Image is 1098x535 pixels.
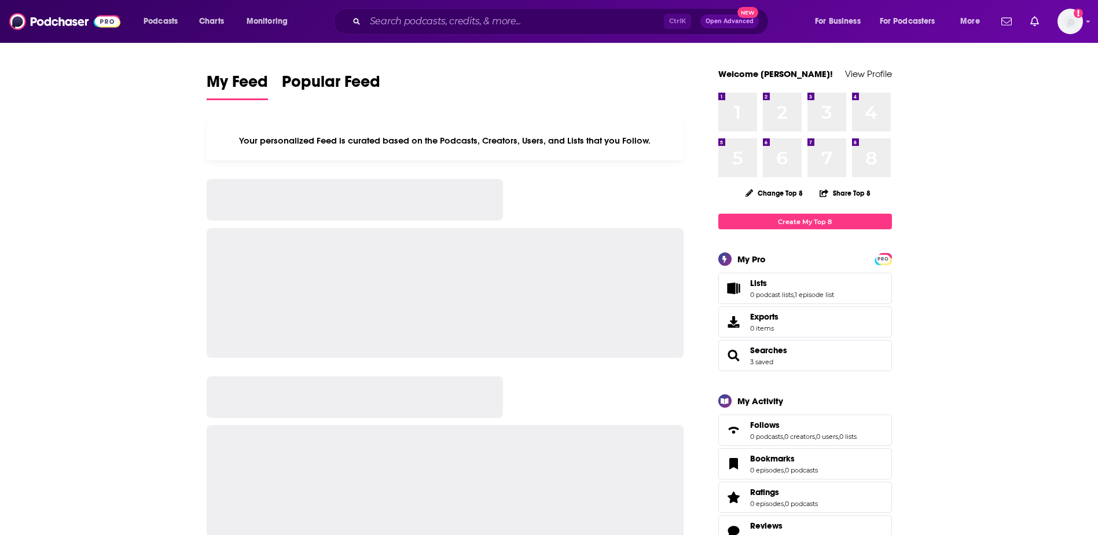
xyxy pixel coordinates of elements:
[238,12,303,31] button: open menu
[784,466,785,474] span: ,
[750,345,787,356] a: Searches
[739,186,810,200] button: Change Top 8
[282,72,380,100] a: Popular Feed
[722,347,746,364] a: Searches
[718,448,892,479] span: Bookmarks
[1057,9,1083,34] span: Logged in as WE_Broadcast
[700,14,759,28] button: Open AdvancedNew
[750,466,784,474] a: 0 episodes
[785,500,818,508] a: 0 podcasts
[207,72,268,100] a: My Feed
[785,466,818,474] a: 0 podcasts
[282,72,380,98] span: Popular Feed
[819,182,871,204] button: Share Top 8
[784,433,815,441] a: 0 creators
[1026,12,1044,31] a: Show notifications dropdown
[750,278,767,288] span: Lists
[750,312,778,322] span: Exports
[737,254,766,265] div: My Pro
[344,8,780,35] div: Search podcasts, credits, & more...
[718,306,892,338] a: Exports
[9,10,120,32] img: Podchaser - Follow, Share and Rate Podcasts
[144,13,178,30] span: Podcasts
[880,13,935,30] span: For Podcasters
[1057,9,1083,34] img: User Profile
[997,12,1016,31] a: Show notifications dropdown
[750,521,783,531] span: Reviews
[722,314,746,330] span: Exports
[750,278,834,288] a: Lists
[750,487,818,497] a: Ratings
[664,14,691,29] span: Ctrl K
[750,433,783,441] a: 0 podcasts
[807,12,875,31] button: open menu
[207,121,684,160] div: Your personalized Feed is curated based on the Podcasts, Creators, Users, and Lists that you Follow.
[718,273,892,304] span: Lists
[1074,9,1083,18] svg: Add a profile image
[722,456,746,472] a: Bookmarks
[365,12,664,31] input: Search podcasts, credits, & more...
[247,13,288,30] span: Monitoring
[737,395,783,406] div: My Activity
[952,12,994,31] button: open menu
[876,254,890,263] a: PRO
[750,500,784,508] a: 0 episodes
[750,487,779,497] span: Ratings
[722,489,746,505] a: Ratings
[750,453,818,464] a: Bookmarks
[718,482,892,513] span: Ratings
[872,12,952,31] button: open menu
[750,420,857,430] a: Follows
[794,291,795,299] span: ,
[718,340,892,371] span: Searches
[135,12,193,31] button: open menu
[838,433,839,441] span: ,
[718,68,833,79] a: Welcome [PERSON_NAME]!
[192,12,231,31] a: Charts
[718,214,892,229] a: Create My Top 8
[795,291,834,299] a: 1 episode list
[706,19,754,24] span: Open Advanced
[750,291,794,299] a: 0 podcast lists
[783,433,784,441] span: ,
[815,433,816,441] span: ,
[750,358,773,366] a: 3 saved
[750,521,818,531] a: Reviews
[845,68,892,79] a: View Profile
[750,324,778,332] span: 0 items
[722,280,746,296] a: Lists
[718,415,892,446] span: Follows
[207,72,268,98] span: My Feed
[750,453,795,464] span: Bookmarks
[199,13,224,30] span: Charts
[839,433,857,441] a: 0 lists
[737,7,758,18] span: New
[722,422,746,438] a: Follows
[815,13,861,30] span: For Business
[876,255,890,263] span: PRO
[750,420,780,430] span: Follows
[784,500,785,508] span: ,
[816,433,838,441] a: 0 users
[1057,9,1083,34] button: Show profile menu
[960,13,980,30] span: More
